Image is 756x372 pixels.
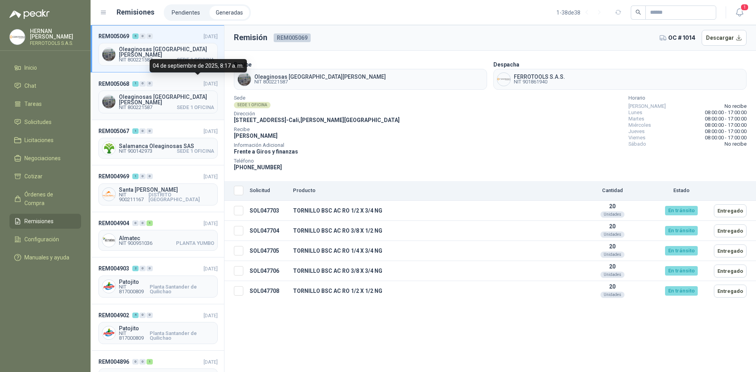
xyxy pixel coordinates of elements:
span: Patojito [119,279,214,285]
div: 0 [139,33,146,39]
span: Información Adicional [234,143,400,147]
td: TORNILLO BSC AC RO 3/8 X 3/4 NG [290,261,573,281]
a: Manuales y ayuda [9,250,81,265]
img: Company Logo [102,188,115,201]
span: Salamanca Oleaginosas SAS [119,143,214,149]
span: FERROTOOLS S.A.S. [514,74,565,80]
span: Manuales y ayuda [24,253,69,262]
span: Sábado [628,141,646,147]
span: REM005068 [98,80,129,88]
td: En tránsito [652,261,711,281]
a: Chat [9,78,81,93]
div: 0 [139,174,146,179]
span: NIT 900211167 [119,192,148,202]
span: 08:00:00 - 17:00:00 [705,135,747,141]
h1: Remisiones [117,7,154,18]
div: 1 [132,81,139,87]
li: Generadas [209,6,249,19]
td: SOL047706 [246,261,290,281]
a: Remisiones [9,214,81,229]
p: 20 [576,243,649,250]
span: Sede [234,96,400,100]
a: Pendientes [165,6,206,19]
span: Tareas [24,100,42,108]
span: Solicitudes [24,118,52,126]
span: [DATE] [204,266,218,272]
button: Descargar [702,30,747,46]
td: TORNILLO BSC AC RO 1/4 X 3/4 NG [290,241,573,261]
span: Jueves [628,128,645,135]
div: 0 [146,128,153,134]
td: En tránsito [652,241,711,261]
span: Configuración [24,235,59,244]
div: Unidades [600,292,624,298]
div: En tránsito [665,286,698,296]
div: Unidades [600,231,624,238]
td: SOL047704 [246,221,290,241]
span: [DATE] [204,81,218,87]
td: TORNILLO BSC AC RO 1/2 X 3/4 NG [290,201,573,221]
span: SEDE 1 OFICINA [177,57,214,62]
img: Logo peakr [9,9,50,19]
span: SEDE 1 OFICINA [177,105,214,110]
div: 0 [139,81,146,87]
th: Producto [290,181,573,201]
span: Oleaginosas [GEOGRAPHIC_DATA][PERSON_NAME] [254,74,386,80]
div: 0 [139,359,146,365]
a: REM005069500[DATE] Company LogoOleaginosas [GEOGRAPHIC_DATA][PERSON_NAME]NIT 800221587SEDE 1 OFICINA [91,25,224,72]
span: Remisiones [24,217,54,226]
span: [PERSON_NAME] [234,133,278,139]
span: DISTRITO [GEOGRAPHIC_DATA] [148,192,214,202]
a: REM005068100[DATE] Company LogoOleaginosas [GEOGRAPHIC_DATA][PERSON_NAME]NIT 800221587SEDE 1 OFICINA [91,72,224,120]
a: Inicio [9,60,81,75]
span: 1 [740,4,749,11]
span: Dirección [234,112,400,116]
div: En tránsito [665,266,698,276]
a: REM005067100[DATE] Company LogoSalamanca Oleaginosas SASNIT 900142973SEDE 1 OFICINA [91,120,224,165]
img: Company Logo [497,73,510,86]
a: REM004904001[DATE] Company LogoAlmatecNIT 900951036PLANTA YUMBO [91,212,224,257]
img: Company Logo [102,142,115,155]
th: Estado [652,181,711,201]
div: 1 [146,220,153,226]
span: [DATE] [204,128,218,134]
a: Solicitudes [9,115,81,130]
div: 0 [139,220,146,226]
div: 0 [132,220,139,226]
span: Miércoles [628,122,651,128]
span: REM004896 [98,357,129,366]
img: Company Logo [238,73,251,86]
span: [DATE] [204,33,218,39]
span: Negociaciones [24,154,61,163]
button: Entregado [714,244,747,257]
div: 4 [132,313,139,318]
span: NIT 901861940 [514,80,565,84]
span: No recibe [724,103,747,109]
span: REM005069 [98,32,129,41]
span: Santa [PERSON_NAME] [119,187,214,192]
span: 08:00:00 - 17:00:00 [705,128,747,135]
span: NIT 900142973 [119,149,152,154]
div: Unidades [600,211,624,218]
span: Licitaciones [24,136,54,144]
button: Entregado [714,224,747,237]
b: Despacha [493,61,519,68]
p: 20 [576,283,649,290]
span: Oleaginosas [GEOGRAPHIC_DATA][PERSON_NAME] [119,46,214,57]
a: Licitaciones [9,133,81,148]
span: NIT 800221587 [119,57,152,62]
img: Company Logo [102,280,115,293]
button: Entregado [714,265,747,278]
span: SEDE 1 OFICINA [177,149,214,154]
a: Configuración [9,232,81,247]
span: REM005069 [274,33,311,42]
td: SOL047705 [246,241,290,261]
div: 1 [132,174,139,179]
img: Company Logo [102,48,115,61]
span: Almatec [119,235,214,241]
img: Company Logo [10,30,25,44]
span: Teléfono [234,159,400,163]
div: 0 [146,313,153,318]
div: En tránsito [665,246,698,255]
